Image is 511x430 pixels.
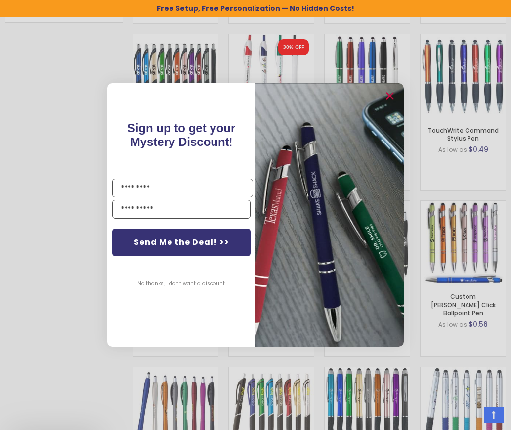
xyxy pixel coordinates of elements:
[255,83,404,347] img: pop-up-image
[382,88,398,104] button: Close dialog
[128,121,236,148] span: !
[132,271,231,296] button: No thanks, I don't want a discount.
[112,229,251,256] button: Send Me the Deal! >>
[429,403,511,430] iframe: Google Customer Reviews
[128,121,236,148] span: Sign up to get your Mystery Discount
